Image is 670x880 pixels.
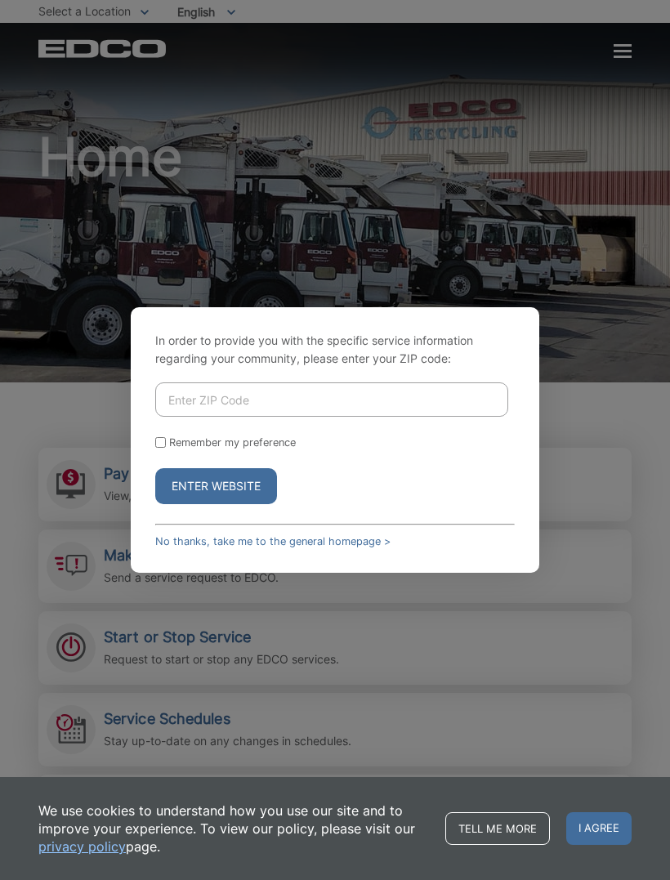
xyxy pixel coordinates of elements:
[155,535,391,547] a: No thanks, take me to the general homepage >
[155,468,277,504] button: Enter Website
[155,382,508,417] input: Enter ZIP Code
[38,838,126,855] a: privacy policy
[445,812,550,845] a: Tell me more
[38,802,429,855] p: We use cookies to understand how you use our site and to improve your experience. To view our pol...
[566,812,632,845] span: I agree
[169,436,296,449] label: Remember my preference
[155,332,515,368] p: In order to provide you with the specific service information regarding your community, please en...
